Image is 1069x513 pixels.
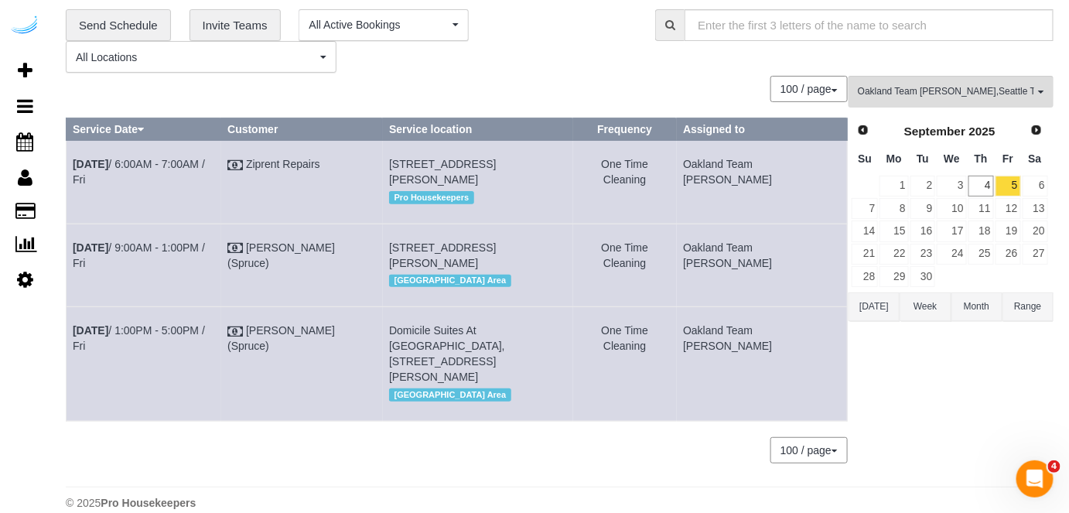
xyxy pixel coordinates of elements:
span: [STREET_ADDRESS][PERSON_NAME] [389,241,496,269]
a: 19 [996,221,1021,241]
a: [PERSON_NAME] (Spruce) [227,324,335,352]
span: Thursday [975,152,988,165]
a: [DATE]/ 6:00AM - 7:00AM / Fri [73,158,205,186]
span: [GEOGRAPHIC_DATA] Area [389,275,511,287]
i: Check Payment [227,243,243,254]
td: Assigned to [677,141,848,224]
a: 27 [1023,244,1048,265]
a: 30 [910,266,936,287]
a: 16 [910,221,936,241]
a: 28 [852,266,878,287]
a: Next [1026,120,1047,142]
a: 24 [937,244,966,265]
td: Schedule date [67,224,221,306]
b: [DATE] [73,158,108,170]
strong: Pro Housekeepers [101,497,196,509]
a: 1 [879,176,908,197]
td: Assigned to [677,307,848,421]
span: [GEOGRAPHIC_DATA] Area [389,388,511,401]
td: Schedule date [67,141,221,224]
div: © 2025 [66,495,1054,511]
a: [DATE]/ 9:00AM - 1:00PM / Fri [73,241,205,269]
button: Oakland Team [PERSON_NAME],Seattle Team Verde Cleaning [849,76,1054,108]
button: All Active Bookings [299,9,469,41]
span: All Locations [76,50,316,65]
th: Service location [383,118,573,141]
div: Location [389,187,566,207]
a: 29 [879,266,908,287]
a: 10 [937,198,966,219]
span: [STREET_ADDRESS][PERSON_NAME] [389,158,496,186]
a: 22 [879,244,908,265]
th: Assigned to [677,118,848,141]
td: Frequency [573,307,677,421]
button: Week [900,292,951,321]
td: Customer [221,224,383,306]
button: All Locations [66,41,336,73]
a: Send Schedule [66,9,171,42]
td: Frequency [573,224,677,306]
a: 15 [879,221,908,241]
span: Prev [857,124,869,136]
a: Ziprent Repairs [246,158,320,170]
a: 14 [852,221,878,241]
td: Service location [383,224,573,306]
td: Customer [221,307,383,421]
span: Tuesday [917,152,929,165]
td: Customer [221,141,383,224]
b: [DATE] [73,324,108,337]
a: 6 [1023,176,1048,197]
a: 4 [968,176,994,197]
button: Range [1002,292,1054,321]
span: Next [1030,124,1043,136]
span: Sunday [858,152,872,165]
a: 20 [1023,221,1048,241]
span: Friday [1002,152,1013,165]
th: Frequency [573,118,677,141]
td: Assigned to [677,224,848,306]
span: Monday [886,152,902,165]
th: Service Date [67,118,221,141]
i: Check Payment [227,327,243,337]
button: 100 / page [770,76,848,102]
a: 21 [852,244,878,265]
input: Enter the first 3 letters of the name to search [685,9,1054,41]
b: [DATE] [73,241,108,254]
a: 18 [968,221,994,241]
a: 11 [968,198,994,219]
span: Oakland Team [PERSON_NAME] , Seattle Team Verde Cleaning [858,85,1034,98]
span: Domicile Suites At [GEOGRAPHIC_DATA], [STREET_ADDRESS][PERSON_NAME] [389,324,505,383]
i: Check Payment [227,160,243,171]
button: [DATE] [849,292,900,321]
td: Service location [383,141,573,224]
a: [DATE]/ 1:00PM - 5:00PM / Fri [73,324,205,352]
a: 5 [996,176,1021,197]
nav: Pagination navigation [771,437,848,463]
iframe: Intercom live chat [1016,460,1054,498]
span: All Active Bookings [309,17,449,32]
a: 25 [968,244,994,265]
a: 17 [937,221,966,241]
span: Saturday [1029,152,1042,165]
span: Wednesday [944,152,960,165]
a: 13 [1023,198,1048,219]
button: Month [951,292,1002,321]
ol: All Teams [849,76,1054,100]
td: Schedule date [67,307,221,421]
td: Frequency [573,141,677,224]
span: 4 [1048,460,1060,473]
a: 2 [910,176,936,197]
a: 3 [937,176,966,197]
a: 8 [879,198,908,219]
span: 2025 [969,125,996,138]
a: 9 [910,198,936,219]
img: Automaid Logo [9,15,40,37]
a: 23 [910,244,936,265]
button: 100 / page [770,437,848,463]
td: Service location [383,307,573,421]
th: Customer [221,118,383,141]
a: [PERSON_NAME] (Spruce) [227,241,335,269]
a: Prev [852,120,874,142]
span: September [904,125,966,138]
